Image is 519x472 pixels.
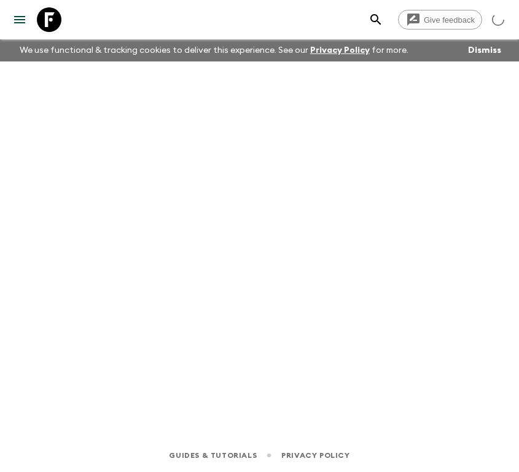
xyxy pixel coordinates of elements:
[281,449,349,462] a: Privacy Policy
[15,39,413,61] p: We use functional & tracking cookies to deliver this experience. See our for more.
[310,46,370,55] a: Privacy Policy
[398,10,482,29] a: Give feedback
[7,7,32,32] button: menu
[465,42,504,59] button: Dismiss
[169,449,257,462] a: Guides & Tutorials
[364,7,388,32] button: search adventures
[417,15,482,25] span: Give feedback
